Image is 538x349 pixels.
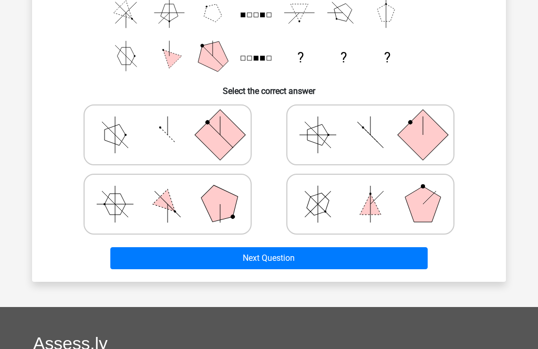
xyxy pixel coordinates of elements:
[110,247,428,269] button: Next Question
[384,50,390,66] text: ?
[297,50,304,66] text: ?
[49,78,489,96] h6: Select the correct answer
[340,50,347,66] text: ?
